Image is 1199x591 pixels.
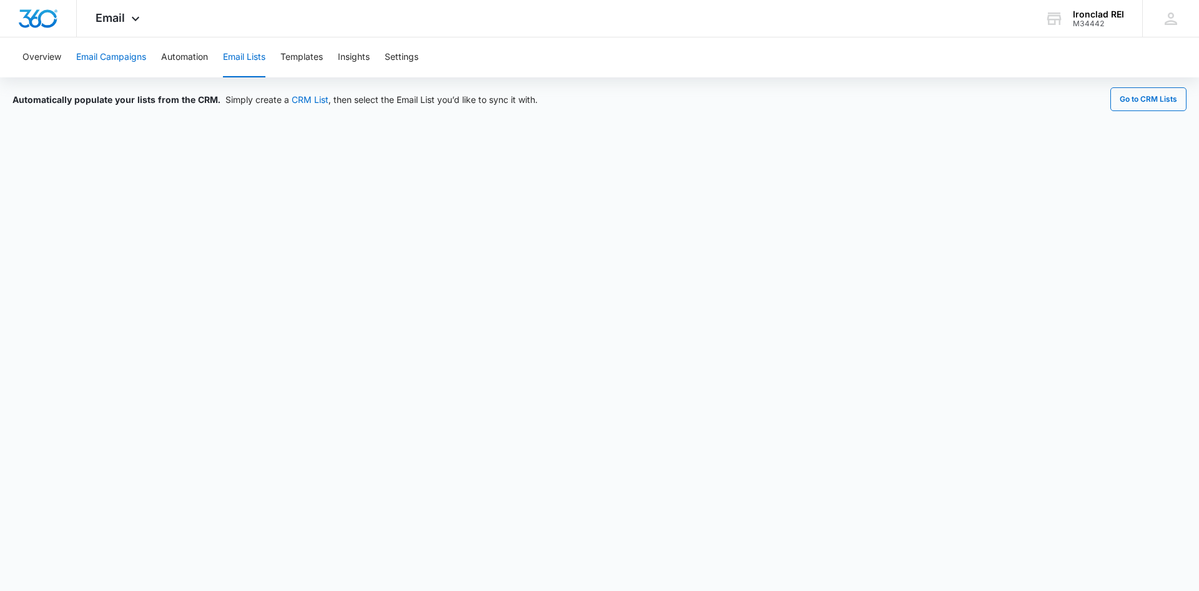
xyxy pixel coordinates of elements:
button: Email Lists [223,37,265,77]
span: Automatically populate your lists from the CRM. [12,94,220,105]
button: Settings [385,37,418,77]
div: account id [1073,19,1124,28]
button: Overview [22,37,61,77]
button: Go to CRM Lists [1110,87,1187,111]
div: Simply create a , then select the Email List you’d like to sync it with. [12,93,538,106]
button: Insights [338,37,370,77]
a: CRM List [292,94,328,105]
button: Email Campaigns [76,37,146,77]
div: account name [1073,9,1124,19]
button: Templates [280,37,323,77]
button: Automation [161,37,208,77]
span: Email [96,11,125,24]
